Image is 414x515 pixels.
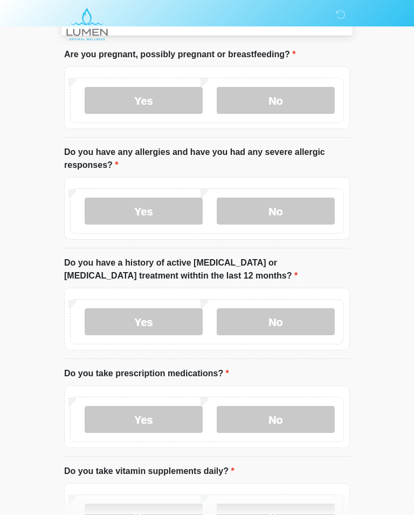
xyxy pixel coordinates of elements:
label: No [217,198,335,225]
img: LUMEN Optimal Wellness Logo [53,8,121,41]
label: Do you take prescription medications? [64,368,229,381]
label: Yes [85,309,203,336]
label: No [217,309,335,336]
label: Do you take vitamin supplements daily? [64,465,234,478]
label: Yes [85,406,203,433]
label: No [217,406,335,433]
label: Do you have any allergies and have you had any severe allergic responses? [64,146,350,172]
label: Do you have a history of active [MEDICAL_DATA] or [MEDICAL_DATA] treatment withtin the last 12 mo... [64,257,350,283]
label: Yes [85,87,203,114]
label: Are you pregnant, possibly pregnant or breastfeeding? [64,49,295,62]
label: Yes [85,198,203,225]
label: No [217,87,335,114]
